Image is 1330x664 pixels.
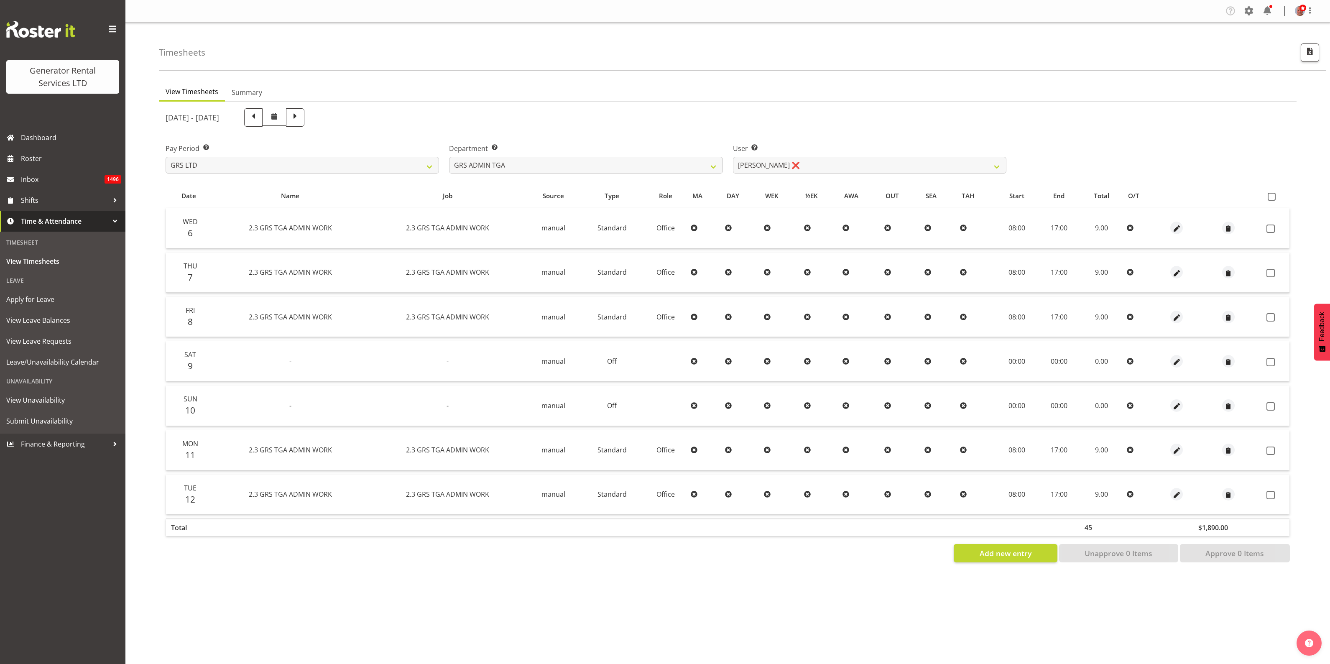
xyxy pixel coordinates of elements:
span: 2.3 GRS TGA ADMIN WORK [249,445,332,455]
img: dave-wallaced2e02bf5a44ca49c521115b89c5c4806.png [1295,6,1305,16]
th: Total [166,518,212,536]
span: 2.3 GRS TGA ADMIN WORK [406,490,489,499]
td: 9.00 [1080,208,1123,248]
span: Mon [182,439,198,448]
h4: Timesheets [159,48,205,57]
span: View Leave Balances [6,314,119,327]
span: DAY [727,191,739,201]
a: Submit Unavailability [2,411,123,432]
td: 17:00 [1039,253,1080,293]
td: Standard [580,297,643,337]
span: manual [541,312,565,322]
span: Office [656,445,675,455]
span: Finance & Reporting [21,438,109,450]
span: 2.3 GRS TGA ADMIN WORK [406,268,489,277]
span: manual [541,445,565,455]
button: Export CSV [1301,43,1319,62]
span: Start [1009,191,1024,201]
span: Office [656,490,675,499]
span: - [289,401,291,410]
span: Name [281,191,299,201]
span: Source [543,191,564,201]
span: OUT [886,191,899,201]
span: 7 [188,271,193,283]
span: Dashboard [21,131,121,144]
label: Department [449,143,722,153]
td: 08:00 [996,208,1039,248]
span: - [447,357,449,366]
span: View Leave Requests [6,335,119,347]
span: 2.3 GRS TGA ADMIN WORK [406,223,489,232]
span: Date [181,191,196,201]
span: 2.3 GRS TGA ADMIN WORK [406,445,489,455]
span: Submit Unavailability [6,415,119,427]
td: Standard [580,430,643,470]
td: 08:00 [996,430,1039,470]
td: 17:00 [1039,475,1080,514]
span: Feedback [1318,312,1326,341]
label: User [733,143,1006,153]
a: Leave/Unavailability Calendar [2,352,123,373]
td: 08:00 [996,475,1039,514]
span: manual [541,401,565,410]
td: 17:00 [1039,430,1080,470]
span: 2.3 GRS TGA ADMIN WORK [249,490,332,499]
td: 0.00 [1080,341,1123,381]
span: manual [541,490,565,499]
span: WEK [765,191,779,201]
a: Apply for Leave [2,289,123,310]
span: manual [541,357,565,366]
span: 2.3 GRS TGA ADMIN WORK [249,223,332,232]
span: Total [1094,191,1109,201]
span: Add new entry [980,548,1031,559]
a: View Leave Requests [2,331,123,352]
span: Sun [184,394,197,404]
span: View Timesheets [6,255,119,268]
span: Office [656,312,675,322]
span: 12 [185,493,195,505]
span: Apply for Leave [6,293,119,306]
div: Unavailability [2,373,123,390]
a: View Unavailability [2,390,123,411]
span: View Unavailability [6,394,119,406]
td: 9.00 [1080,475,1123,514]
span: Job [443,191,452,201]
td: 9.00 [1080,253,1123,293]
td: Standard [580,253,643,293]
label: Pay Period [166,143,439,153]
span: Office [656,223,675,232]
td: Off [580,386,643,426]
span: TAH [962,191,974,201]
h5: [DATE] - [DATE] [166,113,219,122]
a: View Timesheets [2,251,123,272]
span: View Timesheets [166,87,218,97]
span: Inbox [21,173,105,186]
span: - [447,401,449,410]
td: 17:00 [1039,297,1080,337]
span: 8 [188,316,193,327]
td: Off [580,341,643,381]
span: Type [605,191,619,201]
span: AWA [844,191,858,201]
td: 00:00 [996,341,1039,381]
span: Roster [21,152,121,165]
td: 00:00 [1039,386,1080,426]
td: 0.00 [1080,386,1123,426]
span: 9 [188,360,193,372]
span: Thu [184,261,197,271]
span: Approve 0 Items [1205,548,1264,559]
td: 9.00 [1080,297,1123,337]
span: Tue [184,483,197,493]
span: Fri [186,306,195,315]
button: Add new entry [954,544,1057,562]
th: 45 [1080,518,1123,536]
span: End [1053,191,1065,201]
span: 11 [185,449,195,461]
span: MA [692,191,702,201]
th: $1,890.00 [1193,518,1263,536]
span: 2.3 GRS TGA ADMIN WORK [249,268,332,277]
span: SEA [926,191,937,201]
span: manual [541,223,565,232]
span: 1496 [105,175,121,184]
img: Rosterit website logo [6,21,75,38]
